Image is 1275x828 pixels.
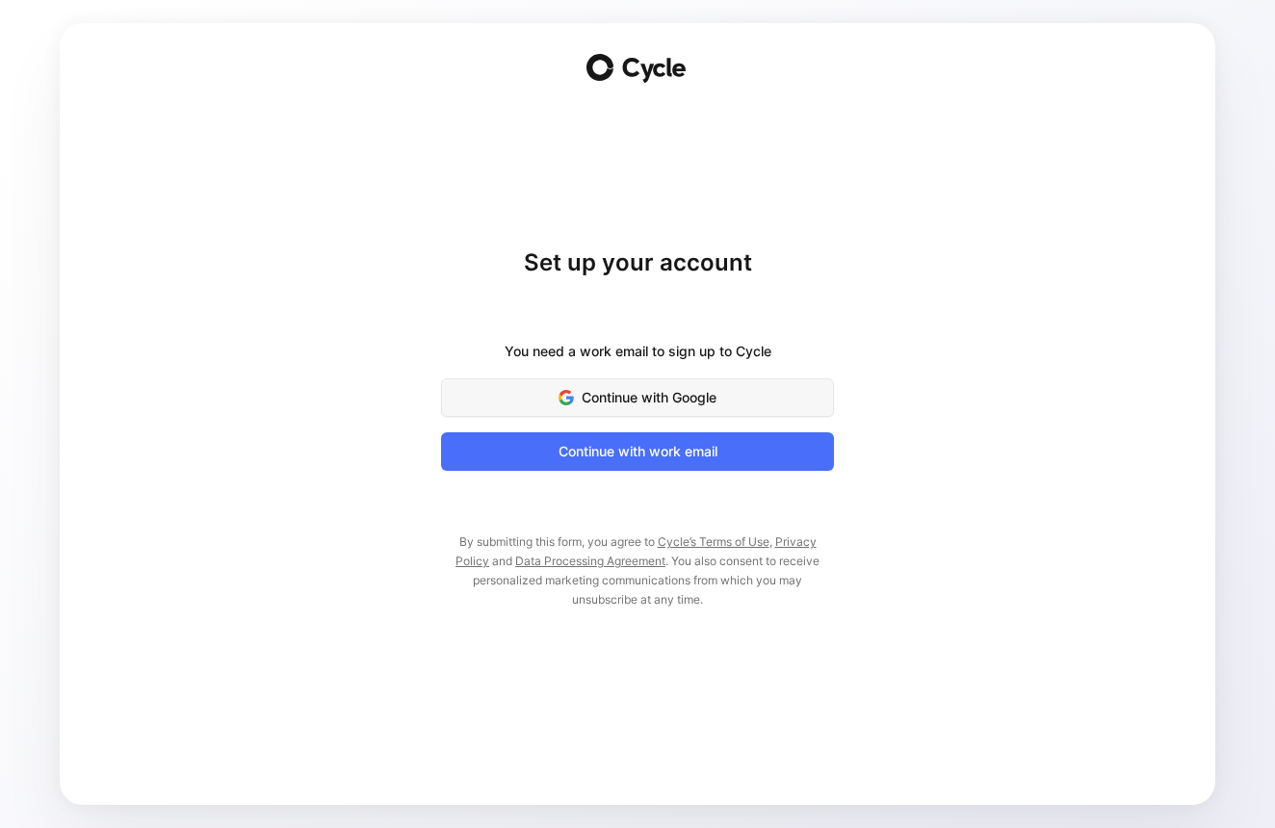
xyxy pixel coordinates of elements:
[441,432,834,471] button: Continue with work email
[505,340,771,363] div: You need a work email to sign up to Cycle
[441,247,834,278] h1: Set up your account
[441,378,834,417] button: Continue with Google
[441,532,834,609] p: By submitting this form, you agree to , and . You also consent to receive personalized marketing ...
[658,534,769,549] a: Cycle’s Terms of Use
[465,440,810,463] span: Continue with work email
[515,554,665,568] a: Data Processing Agreement
[465,386,810,409] span: Continue with Google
